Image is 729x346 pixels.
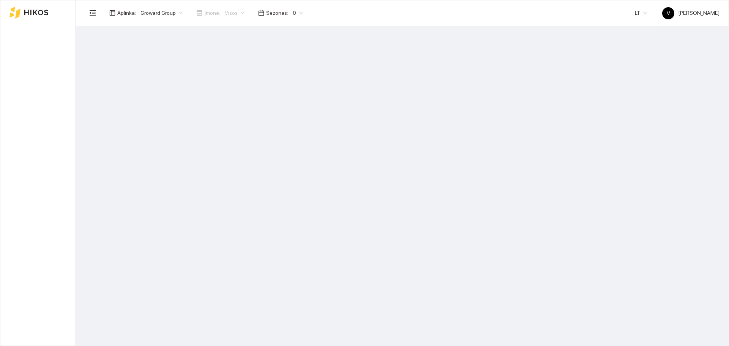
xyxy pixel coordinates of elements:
[635,7,647,19] span: LT
[204,9,220,17] span: Įmonė :
[266,9,288,17] span: Sezonas :
[89,9,96,16] span: menu-fold
[225,7,245,19] span: Visos
[117,9,136,17] span: Aplinka :
[196,10,202,16] span: shop
[258,10,264,16] span: calendar
[85,5,100,20] button: menu-fold
[109,10,115,16] span: layout
[293,7,303,19] span: 0
[667,7,670,19] span: V
[140,7,183,19] span: Groward Group
[662,10,720,16] span: [PERSON_NAME]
